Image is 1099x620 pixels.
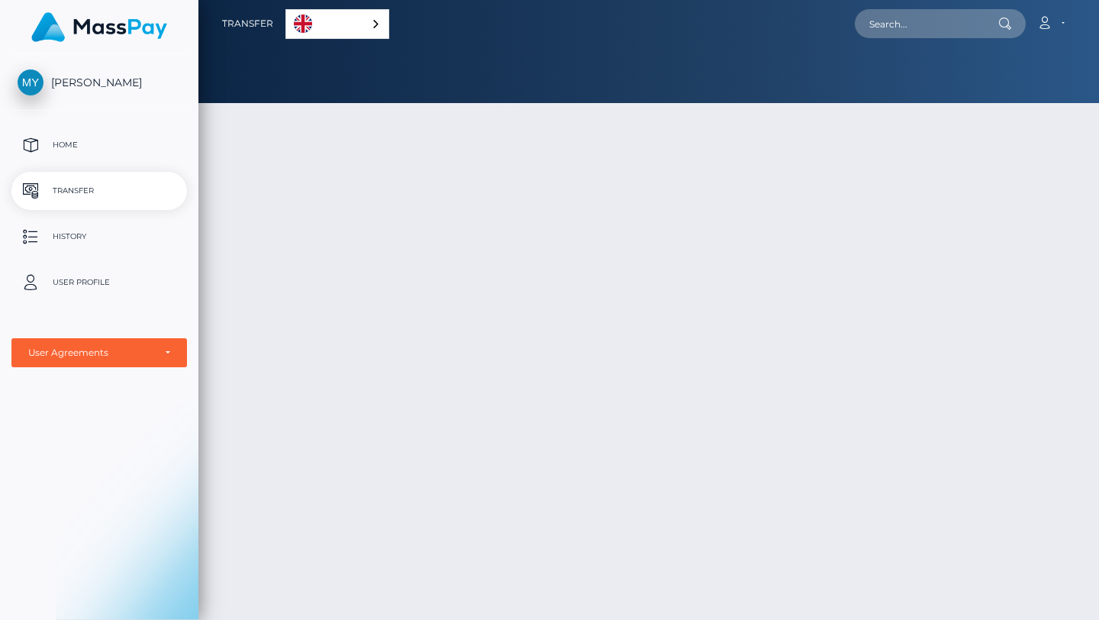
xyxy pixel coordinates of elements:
span: [PERSON_NAME] [11,76,187,89]
a: Transfer [11,172,187,210]
img: MassPay [31,12,167,42]
input: Search... [855,9,998,38]
a: English [286,10,388,38]
a: Home [11,126,187,164]
p: User Profile [18,271,181,294]
div: Language [285,9,389,39]
a: History [11,218,187,256]
div: User Agreements [28,347,153,359]
a: Transfer [222,8,273,40]
button: User Agreements [11,338,187,367]
aside: Language selected: English [285,9,389,39]
p: Home [18,134,181,157]
p: Transfer [18,179,181,202]
p: History [18,225,181,248]
a: User Profile [11,263,187,302]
